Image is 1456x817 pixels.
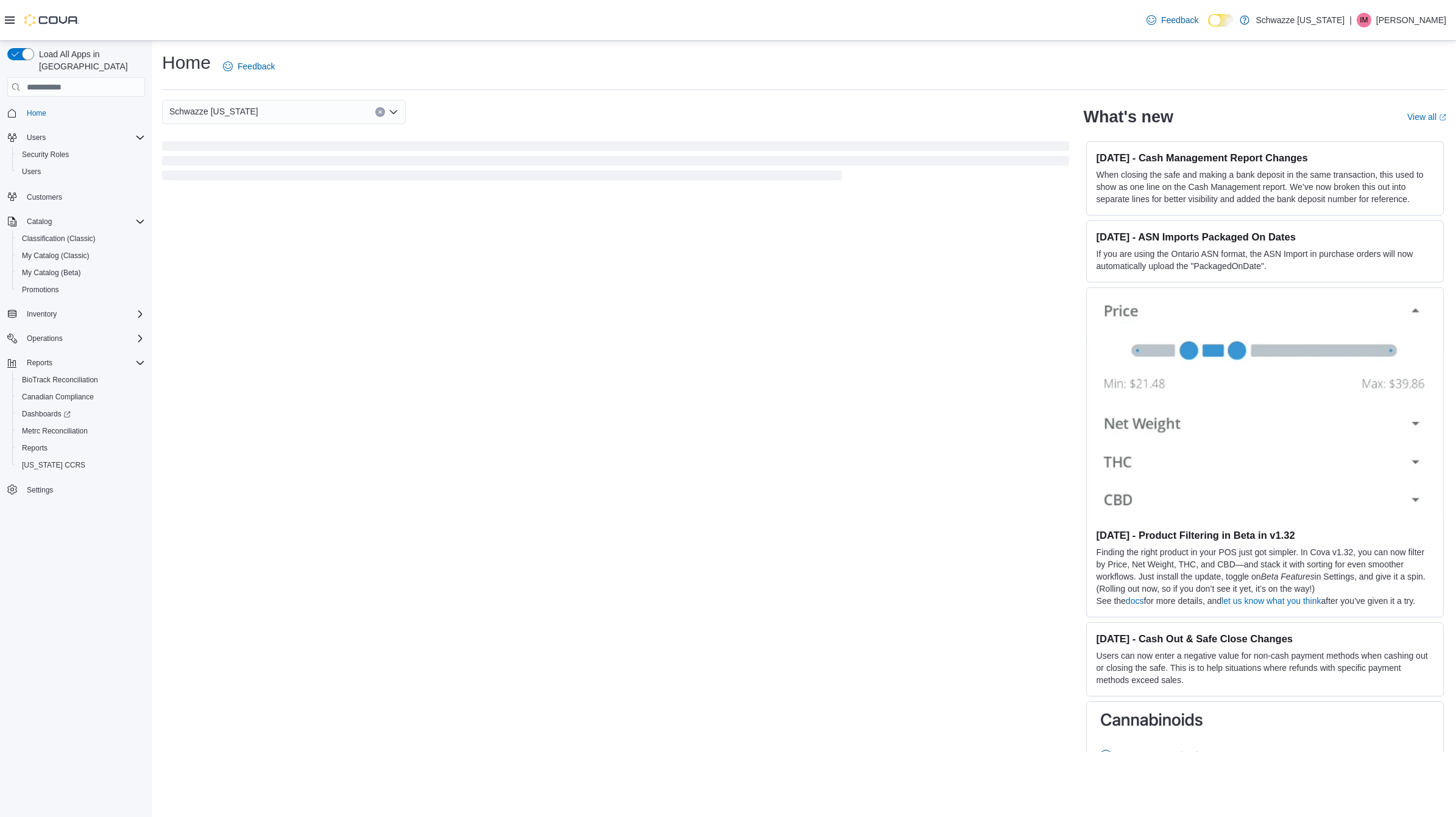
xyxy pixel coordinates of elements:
p: See the for more details, and after you’ve given it a try. [1097,595,1433,607]
span: Security Roles [22,150,69,160]
span: Canadian Compliance [17,390,145,404]
span: Home [27,108,46,118]
span: Dashboards [22,409,71,419]
h3: [DATE] - Cash Out & Safe Close Changes [1097,633,1433,645]
span: My Catalog (Beta) [17,265,145,280]
span: Home [22,105,145,121]
span: Inventory [22,307,145,321]
span: Customers [22,189,145,204]
p: If you are using the Ontario ASN format, the ASN Import in purchase orders will now automatically... [1097,248,1433,272]
button: Users [12,163,150,180]
a: Classification (Classic) [17,231,101,246]
a: Reports [17,441,52,455]
svg: External link [1439,114,1446,121]
button: Reports [12,440,150,457]
span: My Catalog (Beta) [22,268,81,278]
span: Load All Apps in [GEOGRAPHIC_DATA] [34,48,145,72]
span: Inventory [27,309,57,319]
a: Feedback [1142,8,1203,32]
button: Catalog [2,213,150,230]
button: Home [2,104,150,122]
span: Security Roles [17,147,145,162]
span: Canadian Compliance [22,392,94,402]
a: Security Roles [17,147,74,162]
span: Catalog [22,214,145,229]
button: Classification (Classic) [12,230,150,247]
span: Loading [162,144,1069,183]
a: [US_STATE] CCRS [17,458,90,472]
span: Classification (Classic) [22,234,96,244]
a: View allExternal link [1407,112,1446,122]
span: Customers [27,192,62,202]
a: BioTrack Reconciliation [17,373,103,387]
button: Security Roles [12,146,150,163]
span: Classification (Classic) [17,231,145,246]
a: My Catalog (Classic) [17,248,94,263]
p: | [1349,13,1352,27]
span: Reports [27,358,52,368]
a: docs [1126,596,1144,606]
p: When closing the safe and making a bank deposit in the same transaction, this used to show as one... [1097,169,1433,205]
span: BioTrack Reconciliation [22,375,98,385]
a: Metrc Reconciliation [17,424,93,438]
button: Settings [2,481,150,499]
h3: [DATE] - Cash Management Report Changes [1097,152,1433,164]
input: Dark Mode [1208,14,1234,27]
a: Settings [22,483,58,497]
a: let us know what you think [1221,596,1321,606]
p: [PERSON_NAME] [1376,13,1446,27]
span: Reports [17,441,145,455]
p: Finding the right product in your POS just got simpler. In Cova v1.32, you can now filter by Pric... [1097,546,1433,595]
button: Operations [22,331,68,346]
button: Reports [2,354,150,371]
img: Cova [24,14,79,26]
span: Promotions [17,282,145,297]
h2: What's new [1084,107,1173,127]
span: My Catalog (Classic) [22,251,90,261]
span: My Catalog (Classic) [17,248,145,263]
h3: [DATE] - Product Filtering in Beta in v1.32 [1097,529,1433,541]
button: Users [2,129,150,146]
button: Open list of options [389,107,398,117]
span: Users [22,167,41,177]
button: Promotions [12,281,150,298]
span: Reports [22,443,48,453]
span: Feedback [1161,14,1198,26]
button: Customers [2,188,150,205]
span: Metrc Reconciliation [22,426,88,436]
button: Inventory [2,306,150,323]
span: Settings [27,485,53,495]
a: Users [17,164,46,179]
button: Clear input [375,107,385,117]
a: Dashboards [17,407,76,421]
a: Canadian Compliance [17,390,99,404]
span: Users [17,164,145,179]
button: My Catalog (Classic) [12,247,150,264]
button: Users [22,130,51,145]
a: Home [22,106,51,121]
em: Beta Features [1261,572,1315,581]
h1: Home [162,51,211,75]
button: Reports [22,356,57,370]
button: My Catalog (Beta) [12,264,150,281]
span: IM [1360,13,1368,27]
a: My Catalog (Beta) [17,265,86,280]
a: Customers [22,190,67,205]
span: Schwazze [US_STATE] [169,104,258,119]
button: Metrc Reconciliation [12,423,150,440]
p: Users can now enter a negative value for non-cash payment methods when cashing out or closing the... [1097,650,1433,686]
button: Canadian Compliance [12,388,150,405]
button: Operations [2,330,150,347]
span: Reports [22,356,145,370]
span: Promotions [22,285,59,295]
h3: [DATE] - ASN Imports Packaged On Dates [1097,231,1433,243]
span: Dashboards [17,407,145,421]
span: Metrc Reconciliation [17,424,145,438]
button: Inventory [22,307,62,321]
span: Washington CCRS [17,458,145,472]
span: Feedback [238,60,275,72]
span: Users [22,130,145,145]
button: [US_STATE] CCRS [12,457,150,474]
span: Users [27,133,46,142]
